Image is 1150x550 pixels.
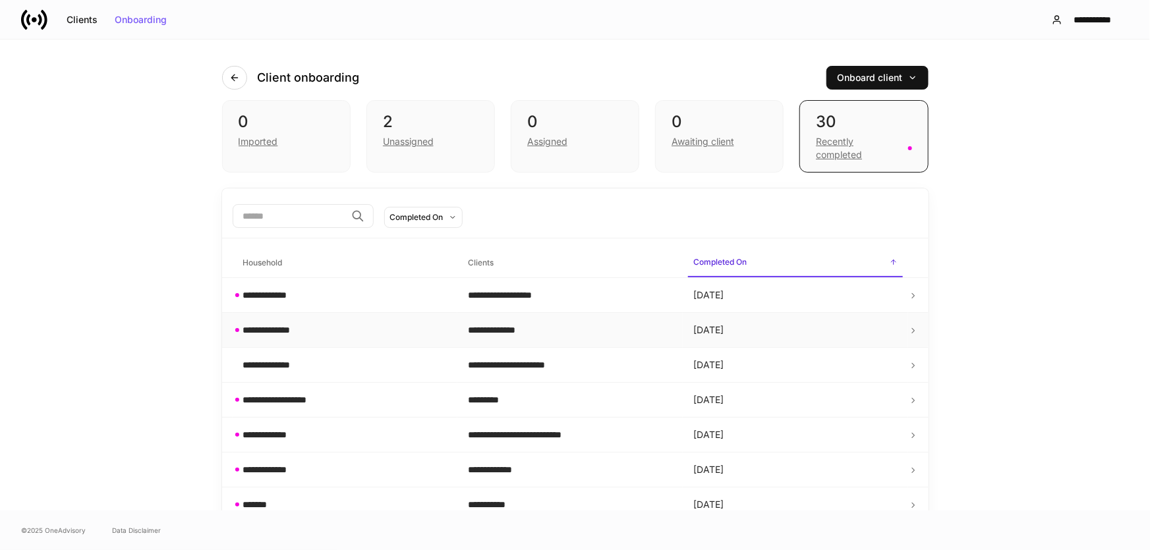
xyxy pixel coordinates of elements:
[683,348,908,383] td: [DATE]
[384,207,463,228] button: Completed On
[106,9,175,30] button: Onboarding
[683,418,908,453] td: [DATE]
[67,15,98,24] div: Clients
[222,100,351,173] div: 0Imported
[672,111,767,132] div: 0
[799,100,928,173] div: 30Recently completed
[688,249,903,277] span: Completed On
[511,100,639,173] div: 0Assigned
[683,278,908,313] td: [DATE]
[383,111,478,132] div: 2
[826,66,929,90] button: Onboard client
[258,70,360,86] h4: Client onboarding
[816,111,911,132] div: 30
[527,111,623,132] div: 0
[468,256,494,269] h6: Clients
[683,453,908,487] td: [DATE]
[672,135,734,148] div: Awaiting client
[21,525,86,536] span: © 2025 OneAdvisory
[238,250,453,277] span: Household
[463,250,677,277] span: Clients
[683,383,908,418] td: [DATE]
[655,100,784,173] div: 0Awaiting client
[816,135,900,161] div: Recently completed
[683,487,908,522] td: [DATE]
[243,256,283,269] h6: Household
[693,256,747,268] h6: Completed On
[390,211,444,223] div: Completed On
[112,525,161,536] a: Data Disclaimer
[239,135,278,148] div: Imported
[527,135,567,148] div: Assigned
[239,111,334,132] div: 0
[115,15,167,24] div: Onboarding
[366,100,495,173] div: 2Unassigned
[838,73,917,82] div: Onboard client
[58,9,106,30] button: Clients
[683,313,908,348] td: [DATE]
[383,135,434,148] div: Unassigned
